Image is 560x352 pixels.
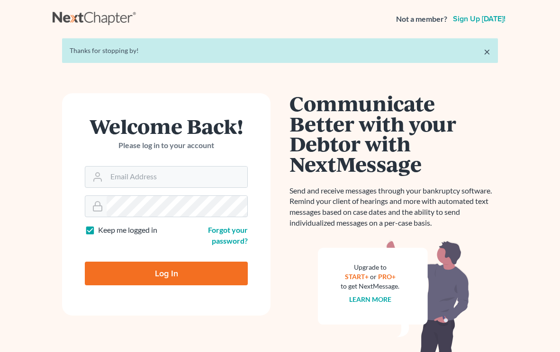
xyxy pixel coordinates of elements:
span: or [370,273,377,281]
a: Sign up [DATE]! [451,15,507,23]
h1: Welcome Back! [85,116,248,136]
div: Upgrade to [341,263,399,272]
div: to get NextMessage. [341,282,399,291]
input: Log In [85,262,248,285]
a: Forgot your password? [208,225,248,245]
a: PRO+ [378,273,396,281]
strong: Not a member? [396,14,447,25]
input: Email Address [107,167,247,187]
div: Thanks for stopping by! [70,46,490,55]
label: Keep me logged in [98,225,157,236]
a: × [484,46,490,57]
p: Send and receive messages through your bankruptcy software. Remind your client of hearings and mo... [289,185,498,229]
h1: Communicate Better with your Debtor with NextMessage [289,93,498,174]
a: START+ [345,273,369,281]
a: Learn more [349,295,391,303]
p: Please log in to your account [85,140,248,151]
